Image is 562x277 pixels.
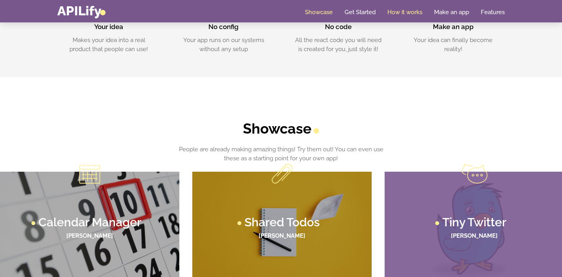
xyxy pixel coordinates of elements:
a: Showcase [305,8,333,16]
a: Make an app [434,8,469,16]
p: People are already making amazing things! Try them out! You can even use these as a starting poin... [172,145,390,163]
h4: [PERSON_NAME] [8,233,172,239]
h3: No config [178,22,270,32]
h3: No code [293,22,384,32]
h3: Your idea [63,22,155,32]
h3: Make an app [408,22,499,32]
p: Makes your idea into a real product that people can use! [63,36,155,53]
p: All the react code you will need is created for you, just style it! [293,36,384,53]
h2: Showcase [172,120,390,137]
h3: Calendar Manager [38,216,141,228]
h4: [PERSON_NAME] [200,233,364,239]
h3: Shared Todos [245,216,320,228]
a: Get Started [345,8,376,16]
a: How it works [387,8,422,16]
a: Features [481,8,505,16]
h3: Tiny Twitter [442,216,506,228]
a: APILify [57,3,106,18]
p: Your app runs on our systems without any setup [178,36,270,53]
p: Your idea can finally become reality! [408,36,499,53]
h4: [PERSON_NAME] [392,233,556,239]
